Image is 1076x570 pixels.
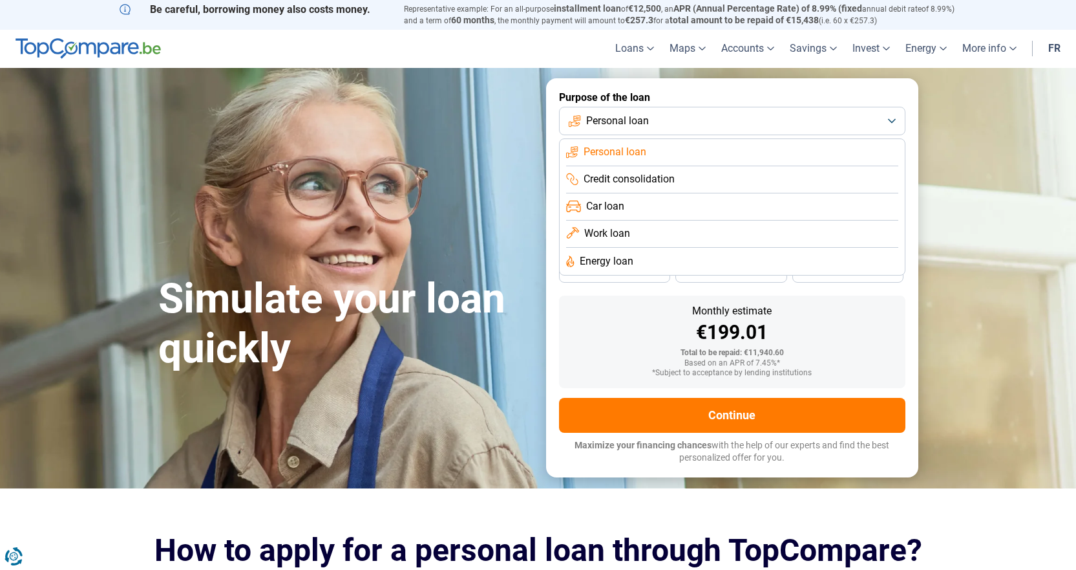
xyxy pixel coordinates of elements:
font: with the help of our experts and find the best personalized offer for you. [679,440,889,463]
font: Continue [708,408,755,422]
font: Maps [670,42,695,54]
img: TopCompare [16,38,161,59]
font: total amount to be repaid of €15,438 [670,15,819,25]
font: Accounts [721,42,764,54]
font: Purpose of the loan [559,91,650,104]
font: Based on an APR of 7.45%* [684,358,780,367]
font: Be careful, borrowing money also costs money. [150,3,370,16]
font: Monthly estimate [692,305,772,317]
a: More info [955,30,1024,68]
font: installment loan [554,3,621,14]
button: Personal loan [559,107,905,135]
font: of 8.99%) and a term of [404,5,955,25]
font: (i.e. 60 x €257.3) [819,16,877,25]
font: fr [1048,42,1060,54]
a: Accounts [713,30,782,68]
a: Loans [607,30,662,68]
font: Invest [852,42,880,54]
font: €257.3 [625,15,653,25]
font: , the monthly payment will amount to [494,16,625,25]
font: Savings [790,42,827,54]
font: *Subject to acceptance by lending institutions [652,368,812,377]
font: Energy loan [580,255,633,267]
font: Total to be repaid: €11,940.60 [680,348,784,357]
a: Maps [662,30,713,68]
font: Loans [615,42,644,54]
a: Savings [782,30,845,68]
font: for a [653,16,670,25]
font: More info [962,42,1006,54]
font: €199.01 [696,321,768,344]
font: Maximize your financing chances [575,440,712,450]
font: Simulate your loan quickly [158,274,505,373]
font: Personal loan [584,146,646,158]
font: APR (Annual Percentage Rate) of 8.99% ( [673,3,841,14]
a: fr [1040,30,1068,68]
font: Energy [905,42,936,54]
button: Continue [559,398,905,433]
font: Car loan [586,200,624,212]
font: fixed [841,3,862,14]
a: Invest [845,30,898,68]
font: annual debit rate [862,5,922,14]
font: 60 months [451,15,494,25]
font: Representative example: For an all-purpose [404,5,554,14]
font: , an [661,5,673,14]
font: Personal loan [586,115,649,127]
font: €12,500 [628,3,661,14]
a: Energy [898,30,955,68]
font: How to apply for a personal loan through TopCompare? [154,532,922,569]
font: Credit consolidation [584,173,675,185]
font: of [621,5,628,14]
font: Work loan [584,227,630,239]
